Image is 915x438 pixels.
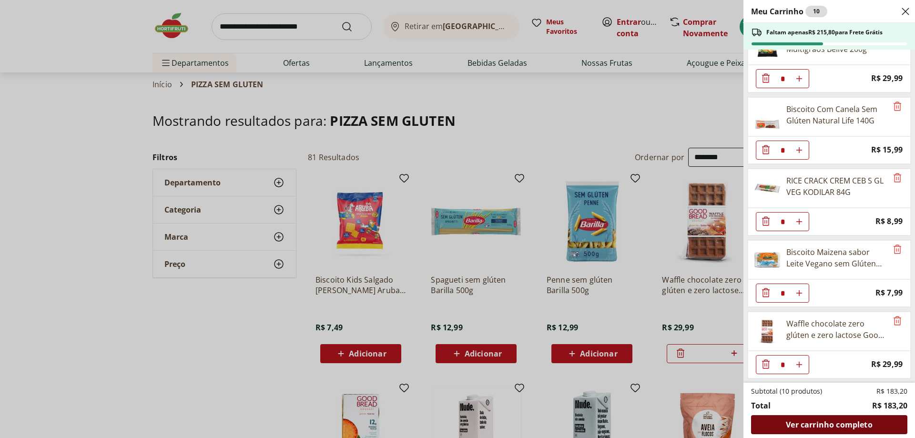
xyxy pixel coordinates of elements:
span: Subtotal (10 produtos) [751,387,822,396]
span: R$ 8,99 [875,215,903,228]
span: R$ 183,20 [876,387,907,396]
button: Diminuir Quantidade [756,69,775,88]
button: Remove [892,316,903,327]
button: Remove [892,173,903,184]
button: Remove [892,244,903,255]
button: Remove [892,101,903,112]
div: 10 [805,6,827,17]
div: RICE CRACK CREM CEB S GL VEG KODILAR 84G [786,175,887,198]
span: R$ 29,99 [871,72,903,85]
button: Diminuir Quantidade [756,355,775,374]
button: Aumentar Quantidade [790,141,809,160]
button: Diminuir Quantidade [756,284,775,303]
span: Ver carrinho completo [786,421,872,428]
button: Aumentar Quantidade [790,284,809,303]
input: Quantidade Atual [775,356,790,374]
input: Quantidade Atual [775,213,790,231]
h2: Meu Carrinho [751,6,827,17]
div: Biscoito Maizena sabor Leite Vegano sem Glúten Kodilar 112g [786,246,887,269]
span: R$ 183,20 [872,400,907,411]
div: Waffle chocolate zero glúten e zero lactose Good Bread 240G [786,318,887,341]
span: Faltam apenas R$ 215,80 para Frete Grátis [766,29,883,36]
button: Aumentar Quantidade [790,212,809,231]
span: R$ 29,99 [871,358,903,371]
span: R$ 15,99 [871,143,903,156]
input: Quantidade Atual [775,284,790,302]
button: Diminuir Quantidade [756,141,775,160]
input: Quantidade Atual [775,70,790,88]
img: Biscoito Rice Cracker Creme de Cebola sem Glúten Vegano Kodilar 84g [754,175,781,202]
span: Total [751,400,771,411]
input: Quantidade Atual [775,141,790,159]
img: Principal [754,103,781,130]
button: Aumentar Quantidade [790,355,809,374]
button: Aumentar Quantidade [790,69,809,88]
div: Biscoito Com Canela Sem Glúten Natural Life 140G [786,103,887,126]
a: Ver carrinho completo [751,415,907,434]
button: Diminuir Quantidade [756,212,775,231]
img: Biscoito Maizena sabor Leite Vegano sem Glúten Kodilar 112g [754,246,781,273]
span: R$ 7,99 [875,286,903,299]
